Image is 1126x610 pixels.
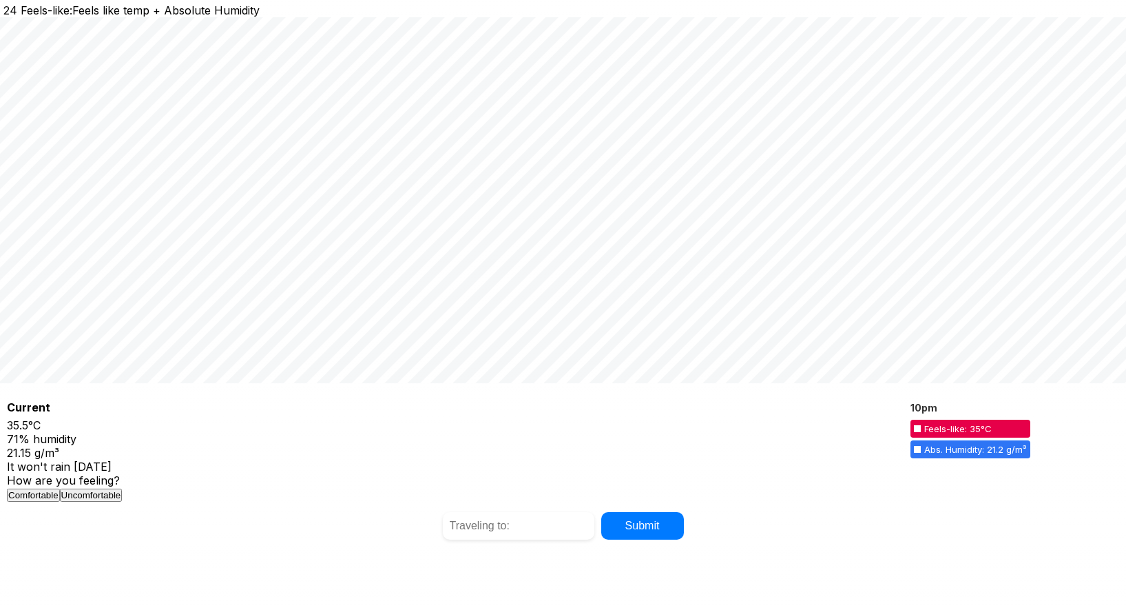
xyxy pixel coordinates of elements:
button: Comfortable [7,489,60,502]
span: Abs. Humidity: 21.2 g/m³ [910,440,1030,458]
span: Feels like temp + Absolute Humidity [72,3,260,17]
input: Traveling to: [443,512,594,540]
div: How are you feeling? [7,474,902,502]
input: Submit [601,512,684,540]
th: 10pm [910,402,1030,418]
div: 21.15 g/m³ [7,446,902,460]
h4: Current [7,400,902,418]
div: 35.5°C [7,418,902,432]
button: Uncomfortable [60,489,123,502]
span: 24 Feels-like: [3,3,72,17]
span: Feels-like: 35°C [910,420,1030,438]
div: It won't rain [DATE] [7,460,902,474]
div: 71% humidity [7,432,902,446]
